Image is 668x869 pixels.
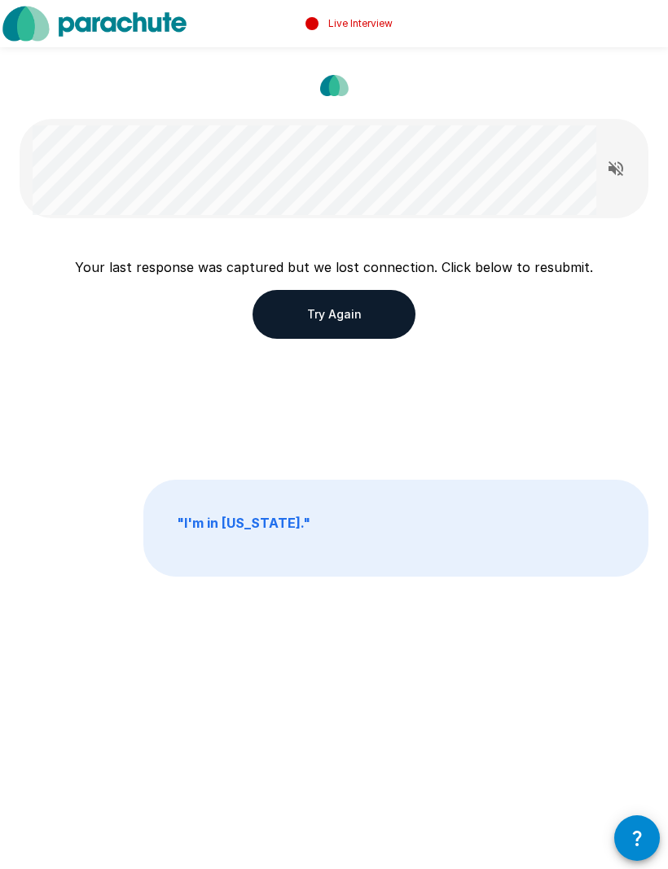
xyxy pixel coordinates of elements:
[75,257,593,277] p: Your last response was captured but we lost connection. Click below to resubmit.
[314,65,354,106] img: parachute_avatar.png
[600,152,632,185] button: Read questions aloud
[328,16,393,31] p: Live Interview
[253,290,415,339] button: Try Again
[177,515,310,531] b: " I'm in [US_STATE]. "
